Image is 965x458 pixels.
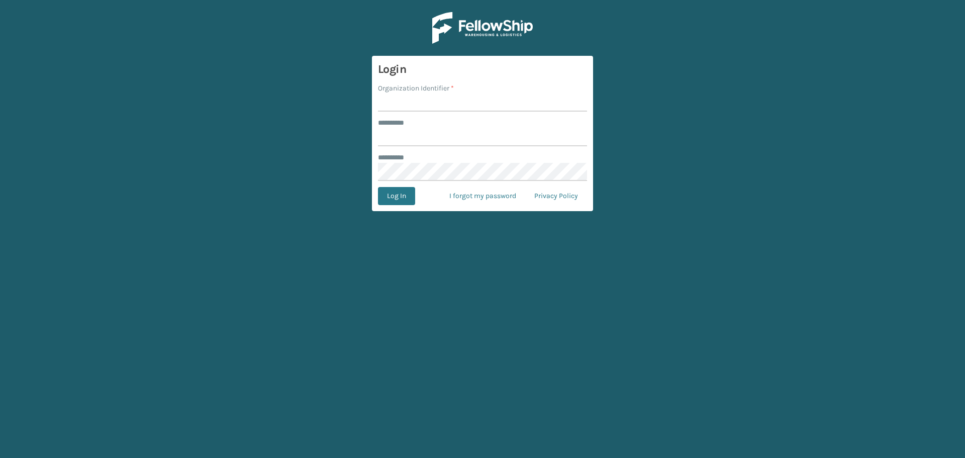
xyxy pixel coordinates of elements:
[525,187,587,205] a: Privacy Policy
[440,187,525,205] a: I forgot my password
[378,62,587,77] h3: Login
[432,12,533,44] img: Logo
[378,83,454,94] label: Organization Identifier
[378,187,415,205] button: Log In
